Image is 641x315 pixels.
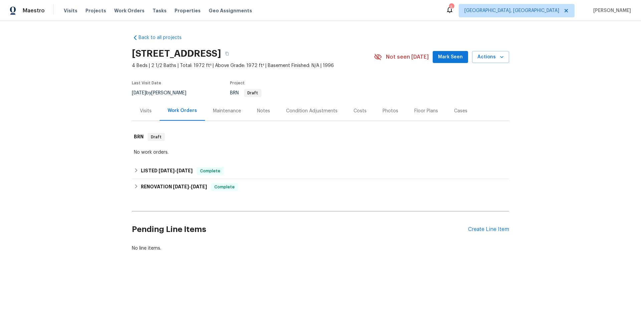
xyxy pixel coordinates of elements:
[468,226,509,233] div: Create Line Item
[134,133,144,141] h6: BRN
[159,168,193,173] span: -
[472,51,509,63] button: Actions
[245,91,261,95] span: Draft
[132,81,161,85] span: Last Visit Date
[175,7,201,14] span: Properties
[173,184,189,189] span: [DATE]
[141,167,193,175] h6: LISTED
[230,81,245,85] span: Project
[132,214,468,245] h2: Pending Line Items
[477,53,504,61] span: Actions
[177,168,193,173] span: [DATE]
[354,108,367,114] div: Costs
[286,108,338,114] div: Condition Adjustments
[209,7,252,14] span: Geo Assignments
[23,7,45,14] span: Maestro
[433,51,468,63] button: Mark Seen
[132,62,374,69] span: 4 Beds | 2 1/2 Baths | Total: 1972 ft² | Above Grade: 1972 ft² | Basement Finished: N/A | 1996
[464,7,559,14] span: [GEOGRAPHIC_DATA], [GEOGRAPHIC_DATA]
[213,108,241,114] div: Maintenance
[438,53,463,61] span: Mark Seen
[132,91,146,95] span: [DATE]
[114,7,145,14] span: Work Orders
[386,54,429,60] span: Not seen [DATE]
[132,50,221,57] h2: [STREET_ADDRESS]
[134,149,507,156] div: No work orders.
[173,184,207,189] span: -
[197,168,223,174] span: Complete
[191,184,207,189] span: [DATE]
[141,183,207,191] h6: RENOVATION
[132,89,194,97] div: by [PERSON_NAME]
[221,48,233,60] button: Copy Address
[454,108,467,114] div: Cases
[230,91,261,95] span: BRN
[85,7,106,14] span: Projects
[257,108,270,114] div: Notes
[132,34,196,41] a: Back to all projects
[132,245,509,252] div: No line items.
[159,168,175,173] span: [DATE]
[148,134,164,140] span: Draft
[140,108,152,114] div: Visits
[64,7,77,14] span: Visits
[168,107,197,114] div: Work Orders
[591,7,631,14] span: [PERSON_NAME]
[132,126,509,148] div: BRN Draft
[414,108,438,114] div: Floor Plans
[212,184,237,190] span: Complete
[132,163,509,179] div: LISTED [DATE]-[DATE]Complete
[153,8,167,13] span: Tasks
[132,179,509,195] div: RENOVATION [DATE]-[DATE]Complete
[383,108,398,114] div: Photos
[449,4,454,11] div: 5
